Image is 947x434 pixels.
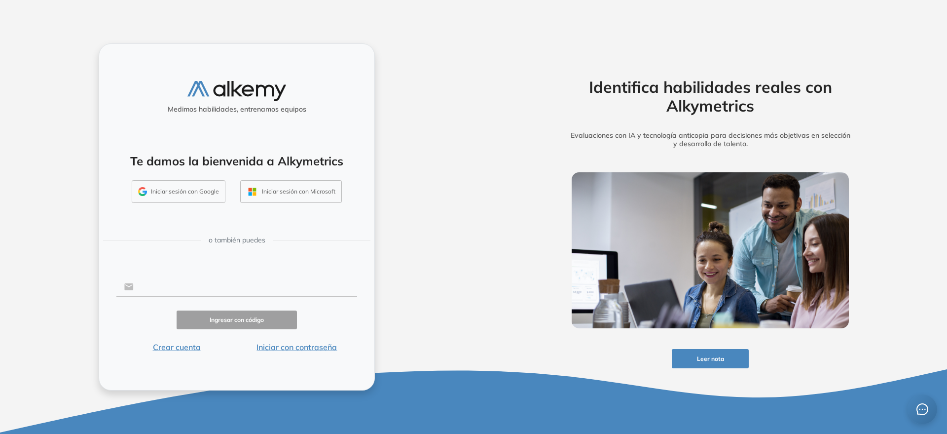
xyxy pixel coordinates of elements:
[112,154,362,168] h4: Te damos la bienvenida a Alkymetrics
[237,341,357,353] button: Iniciar con contraseña
[672,349,749,368] button: Leer nota
[103,105,370,114] h5: Medimos habilidades, entrenamos equipos
[556,131,864,148] h5: Evaluaciones con IA y tecnología anticopia para decisiones más objetivas en selección y desarroll...
[240,180,342,203] button: Iniciar sesión con Microsoft
[187,81,286,101] img: logo-alkemy
[247,186,258,197] img: OUTLOOK_ICON
[209,235,265,245] span: o también puedes
[916,403,928,415] span: message
[572,172,849,328] img: img-more-info
[177,311,297,330] button: Ingresar con código
[132,180,225,203] button: Iniciar sesión con Google
[116,341,237,353] button: Crear cuenta
[138,187,147,196] img: GMAIL_ICON
[556,78,864,116] h2: Identifica habilidades reales con Alkymetrics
